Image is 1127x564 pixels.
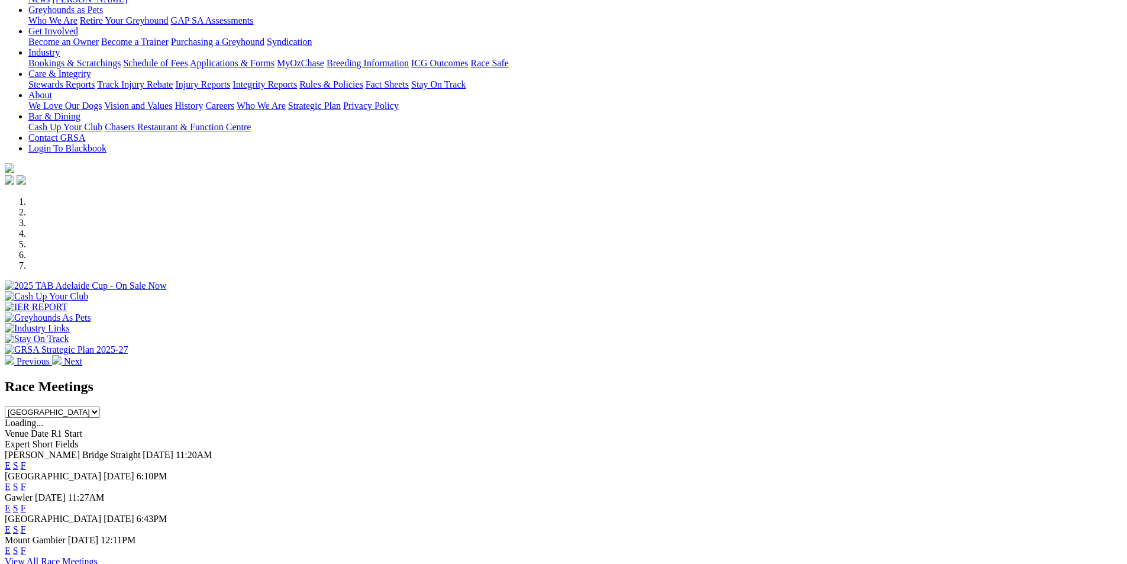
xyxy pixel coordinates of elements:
[5,418,43,428] span: Loading...
[28,15,1122,26] div: Greyhounds as Pets
[366,79,409,89] a: Fact Sheets
[28,26,78,36] a: Get Involved
[28,133,85,143] a: Contact GRSA
[299,79,363,89] a: Rules & Policies
[5,344,128,355] img: GRSA Strategic Plan 2025-27
[28,122,1122,133] div: Bar & Dining
[470,58,508,68] a: Race Safe
[28,79,1122,90] div: Care & Integrity
[28,58,121,68] a: Bookings & Scratchings
[5,312,91,323] img: Greyhounds As Pets
[104,101,172,111] a: Vision and Values
[288,101,341,111] a: Strategic Plan
[28,58,1122,69] div: Industry
[21,546,26,556] a: F
[5,546,11,556] a: E
[52,356,82,366] a: Next
[5,482,11,492] a: E
[343,101,399,111] a: Privacy Policy
[28,37,99,47] a: Become an Owner
[13,503,18,513] a: S
[123,58,188,68] a: Schedule of Fees
[5,503,11,513] a: E
[105,122,251,132] a: Chasers Restaurant & Function Centre
[51,428,82,439] span: R1 Start
[5,471,101,481] span: [GEOGRAPHIC_DATA]
[5,524,11,534] a: E
[68,492,105,502] span: 11:27AM
[5,323,70,334] img: Industry Links
[28,122,102,132] a: Cash Up Your Club
[5,460,11,470] a: E
[5,450,140,460] span: [PERSON_NAME] Bridge Straight
[13,546,18,556] a: S
[5,163,14,173] img: logo-grsa-white.png
[21,524,26,534] a: F
[171,37,264,47] a: Purchasing a Greyhound
[171,15,254,25] a: GAP SA Assessments
[237,101,286,111] a: Who We Are
[28,69,91,79] a: Care & Integrity
[101,535,135,545] span: 12:11PM
[28,143,106,153] a: Login To Blackbook
[143,450,173,460] span: [DATE]
[205,101,234,111] a: Careers
[68,535,99,545] span: [DATE]
[28,5,103,15] a: Greyhounds as Pets
[21,482,26,492] a: F
[13,524,18,534] a: S
[33,439,53,449] span: Short
[137,514,167,524] span: 6:43PM
[5,535,66,545] span: Mount Gambier
[5,355,14,365] img: chevron-left-pager-white.svg
[5,302,67,312] img: IER REPORT
[5,379,1122,395] h2: Race Meetings
[411,58,468,68] a: ICG Outcomes
[28,111,80,121] a: Bar & Dining
[5,281,167,291] img: 2025 TAB Adelaide Cup - On Sale Now
[232,79,297,89] a: Integrity Reports
[411,79,466,89] a: Stay On Track
[17,175,26,185] img: twitter.svg
[21,460,26,470] a: F
[277,58,324,68] a: MyOzChase
[190,58,275,68] a: Applications & Forms
[28,101,1122,111] div: About
[31,428,49,439] span: Date
[267,37,312,47] a: Syndication
[175,101,203,111] a: History
[55,439,78,449] span: Fields
[5,428,28,439] span: Venue
[104,471,134,481] span: [DATE]
[28,101,102,111] a: We Love Our Dogs
[176,450,212,460] span: 11:20AM
[13,460,18,470] a: S
[101,37,169,47] a: Become a Trainer
[28,90,52,100] a: About
[5,291,88,302] img: Cash Up Your Club
[80,15,169,25] a: Retire Your Greyhound
[5,439,30,449] span: Expert
[35,492,66,502] span: [DATE]
[5,514,101,524] span: [GEOGRAPHIC_DATA]
[175,79,230,89] a: Injury Reports
[64,356,82,366] span: Next
[21,503,26,513] a: F
[28,79,95,89] a: Stewards Reports
[5,175,14,185] img: facebook.svg
[5,356,52,366] a: Previous
[97,79,173,89] a: Track Injury Rebate
[28,47,60,57] a: Industry
[137,471,167,481] span: 6:10PM
[104,514,134,524] span: [DATE]
[28,15,77,25] a: Who We Are
[13,482,18,492] a: S
[5,492,33,502] span: Gawler
[5,334,69,344] img: Stay On Track
[327,58,409,68] a: Breeding Information
[52,355,62,365] img: chevron-right-pager-white.svg
[28,37,1122,47] div: Get Involved
[17,356,50,366] span: Previous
